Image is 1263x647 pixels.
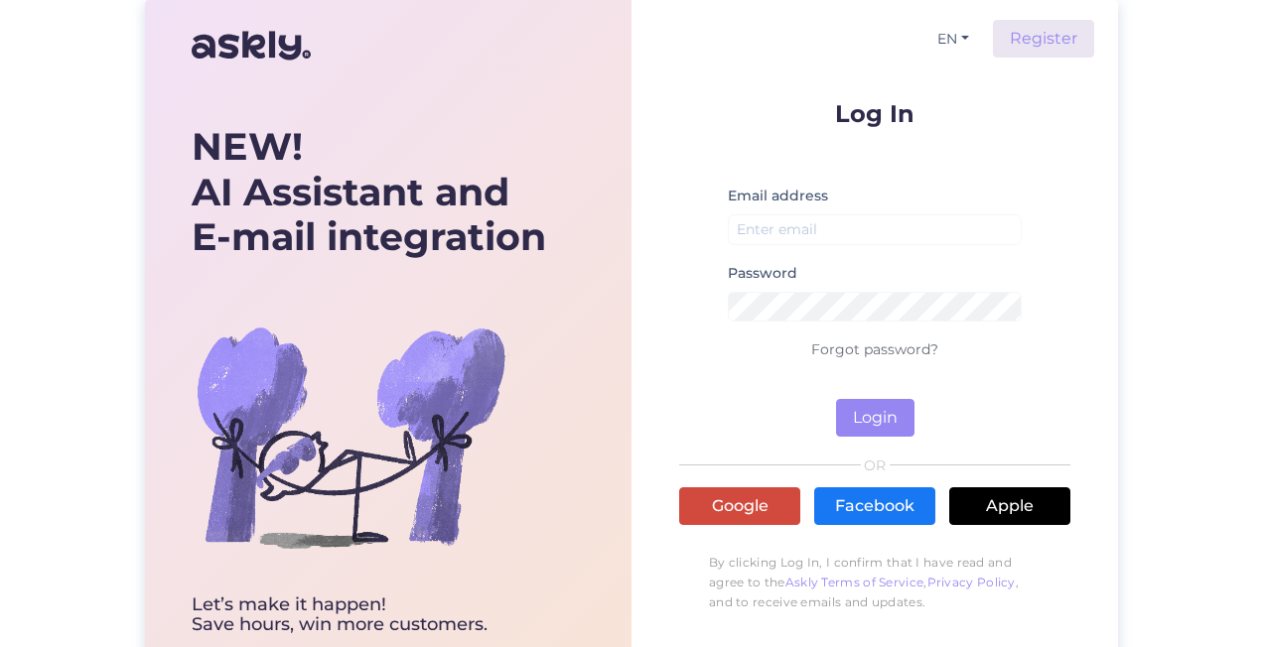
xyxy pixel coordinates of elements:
div: Let’s make it happen! Save hours, win more customers. [192,595,546,635]
label: Password [728,263,797,284]
a: Privacy Policy [927,575,1016,589]
a: Facebook [814,487,935,525]
img: Askly [192,22,311,69]
input: Enter email [728,214,1022,245]
p: Log In [679,101,1070,126]
a: Forgot password? [811,340,938,358]
label: Email address [728,186,828,206]
button: Login [836,399,914,437]
b: NEW! [192,123,303,170]
span: OR [861,458,890,472]
a: Askly Terms of Service [785,575,924,589]
div: AI Assistant and E-mail integration [192,124,546,260]
img: bg-askly [192,278,509,595]
button: EN [929,25,977,54]
p: By clicking Log In, I confirm that I have read and agree to the , , and to receive emails and upd... [679,543,1070,622]
a: Apple [949,487,1070,525]
a: Register [993,20,1094,58]
a: Google [679,487,800,525]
